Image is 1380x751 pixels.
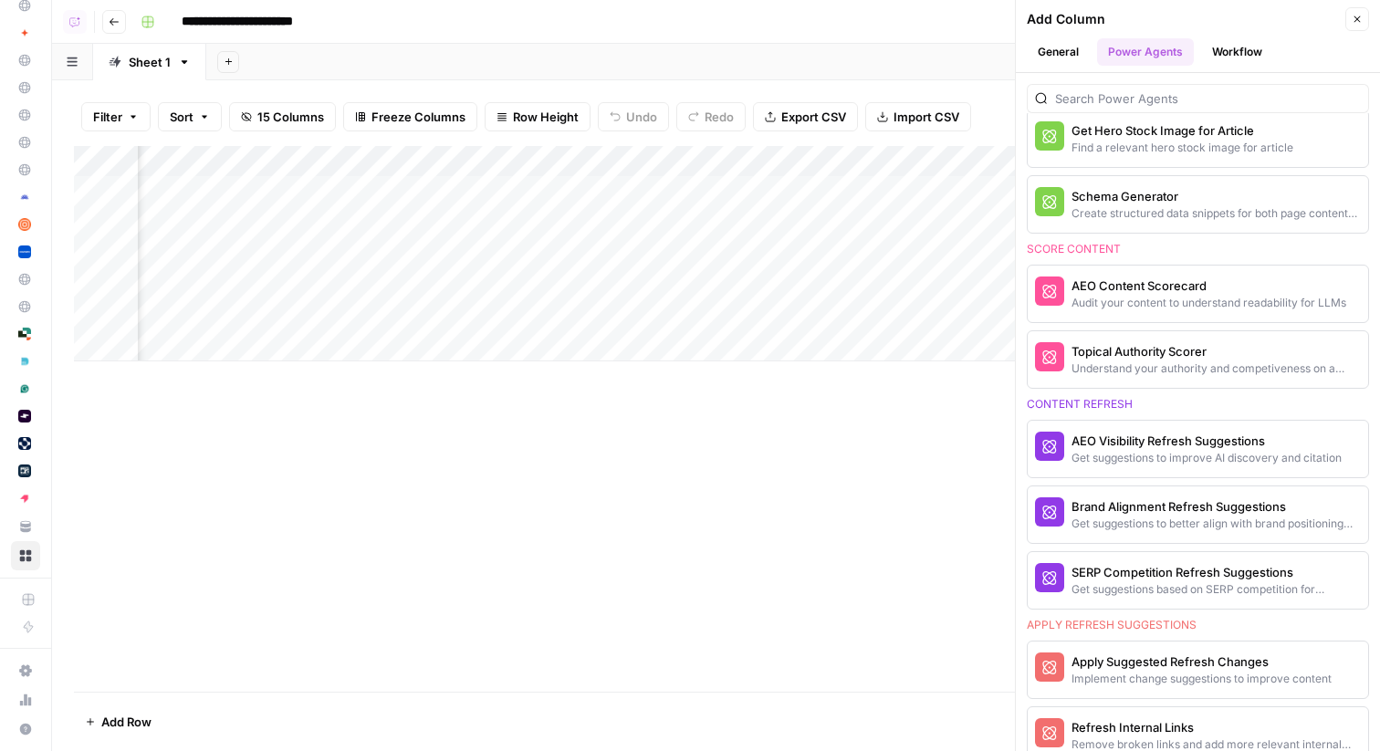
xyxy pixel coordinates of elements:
[626,108,657,126] span: Undo
[1027,38,1090,66] button: General
[1072,432,1342,450] div: AEO Visibility Refresh Suggestions
[11,685,40,714] a: Usage
[1072,342,1361,360] div: Topical Authority Scorer
[18,492,31,505] img: piswy9vrvpur08uro5cr7jpu448u
[1027,241,1369,257] div: Score content
[1072,671,1332,687] div: Implement change suggestions to improve content
[93,108,122,126] span: Filter
[1028,331,1368,388] button: Topical Authority ScorerUnderstand your authority and competiveness on a topic
[11,656,40,685] a: Settings
[1028,176,1368,233] button: Schema GeneratorCreate structured data snippets for both page content and images
[257,108,324,126] span: 15 Columns
[1027,396,1369,412] div: Content refresh
[1072,187,1361,205] div: Schema Generator
[229,102,336,131] button: 15 Columns
[598,102,669,131] button: Undo
[18,26,31,39] img: jg2db1r2bojt4rpadgkfzs6jzbyg
[1072,295,1346,311] div: Audit your content to understand readability for LLMs
[676,102,746,131] button: Redo
[1027,617,1369,633] div: Apply refresh suggestions
[1072,718,1361,736] div: Refresh Internal Links
[18,245,31,258] img: 1rmbdh83liigswmnvqyaq31zy2bw
[74,707,162,736] button: Add Row
[170,108,193,126] span: Sort
[1028,266,1368,322] button: AEO Content ScorecardAudit your content to understand readability for LLMs
[81,102,151,131] button: Filter
[1028,486,1368,543] button: Brand Alignment Refresh SuggestionsGet suggestions to better align with brand positioning and tone
[11,714,40,744] button: Help + Support
[894,108,959,126] span: Import CSV
[1072,205,1361,222] div: Create structured data snippets for both page content and images
[1072,450,1342,466] div: Get suggestions to improve AI discovery and citation
[18,191,31,203] img: fan0pbaj1h6uk31gyhtjyk7uzinz
[753,102,858,131] button: Export CSV
[1072,121,1293,140] div: Get Hero Stock Image for Article
[18,382,31,395] img: 6qj8gtflwv87ps1ofr2h870h2smq
[1028,641,1368,698] button: Apply Suggested Refresh ChangesImplement change suggestions to improve content
[1055,89,1361,108] input: Search Power Agents
[371,108,465,126] span: Freeze Columns
[1028,110,1368,167] button: Get Hero Stock Image for ArticleFind a relevant hero stock image for article
[1201,38,1273,66] button: Workflow
[1072,563,1361,581] div: SERP Competition Refresh Suggestions
[18,464,31,477] img: 0xotxkj32g9ill9ld0jvwrjjfnpj
[1072,140,1293,156] div: Find a relevant hero stock image for article
[11,512,40,541] a: Your Data
[1072,516,1361,532] div: Get suggestions to better align with brand positioning and tone
[18,437,31,450] img: 8r7vcgjp7k596450bh7nfz5jb48j
[343,102,477,131] button: Freeze Columns
[1072,581,1361,598] div: Get suggestions based on SERP competition for keyword
[781,108,846,126] span: Export CSV
[1097,38,1194,66] button: Power Agents
[705,108,734,126] span: Redo
[1072,276,1346,295] div: AEO Content Scorecard
[93,44,206,80] a: Sheet 1
[865,102,971,131] button: Import CSV
[158,102,222,131] button: Sort
[101,713,152,731] span: Add Row
[18,355,31,368] img: 21cqirn3y8po2glfqu04segrt9y0
[18,328,31,340] img: su6rzb6ooxtlguexw0i7h3ek2qys
[11,541,40,570] a: Browse
[513,108,579,126] span: Row Height
[1028,421,1368,477] button: AEO Visibility Refresh SuggestionsGet suggestions to improve AI discovery and citation
[1072,652,1332,671] div: Apply Suggested Refresh Changes
[129,53,171,71] div: Sheet 1
[485,102,591,131] button: Row Height
[1072,360,1361,377] div: Understand your authority and competiveness on a topic
[1072,497,1361,516] div: Brand Alignment Refresh Suggestions
[18,410,31,422] img: pf0m9uptbb5lunep0ouiqv2syuku
[1028,552,1368,609] button: SERP Competition Refresh SuggestionsGet suggestions based on SERP competition for keyword
[18,218,31,231] img: e96rwc90nz550hm4zzehfpz0of55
